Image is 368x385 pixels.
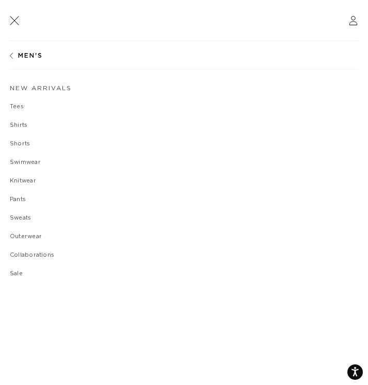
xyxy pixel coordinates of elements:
[10,52,43,59] a: Men's
[18,53,43,59] span: Men's
[10,122,358,128] a: Shirts
[10,159,358,165] a: Swimwear
[10,141,358,147] a: Shorts
[10,271,358,277] a: Sale
[10,233,358,240] a: Outerwear
[10,252,358,258] a: Collaborations
[10,178,358,184] a: Knitwear
[10,196,358,203] a: Pants
[10,85,358,91] a: New Arrivals
[10,215,358,221] a: Sweats
[10,104,358,110] a: Tees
